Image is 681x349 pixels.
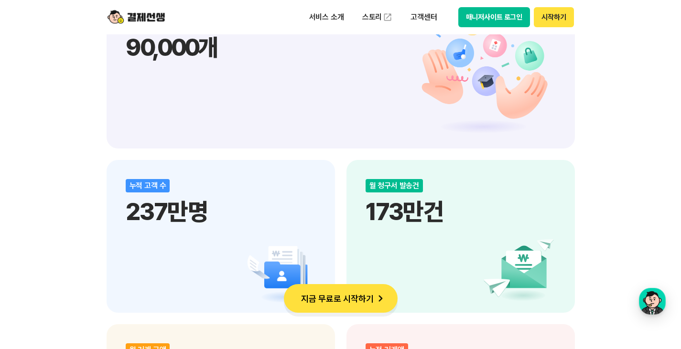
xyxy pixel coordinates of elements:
button: 시작하기 [534,7,573,27]
p: 173만건 [366,197,556,226]
div: 누적 고객 수 [126,179,170,192]
img: 외부 도메인 오픈 [383,12,392,22]
a: 설정 [123,247,184,271]
div: 월 청구서 발송건 [366,179,423,192]
p: 서비스 소개 [303,9,351,26]
button: 지금 무료로 시작하기 [284,284,398,313]
a: 대화 [63,247,123,271]
span: 홈 [30,261,36,269]
img: 화살표 아이콘 [374,292,387,305]
img: logo [108,8,165,26]
a: 스토리 [356,8,400,27]
span: 대화 [87,262,99,269]
p: 90,000개 [126,33,556,62]
button: 매니저사이트 로그인 [458,7,530,27]
a: 홈 [3,247,63,271]
p: 고객센터 [404,9,443,26]
span: 설정 [148,261,159,269]
p: 237만명 [126,197,316,226]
